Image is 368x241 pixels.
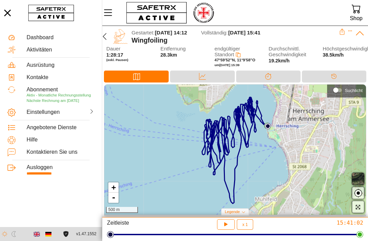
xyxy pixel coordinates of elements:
img: ContactUs.svg [7,148,16,156]
button: English [31,228,43,240]
span: Dauer [106,46,150,52]
img: Activities.svg [7,46,16,54]
div: Hilfe [27,136,94,143]
span: [DATE] 15:41 [228,30,261,35]
div: Suchlicht [331,85,363,95]
div: Karte [104,71,169,82]
img: PathEnd.svg [264,123,270,129]
div: Aktivitäten [27,46,94,53]
span: Vollständig: [201,30,228,35]
span: 47°59'52"N, 11°9'58"O [215,58,256,62]
img: ModeDark.svg [11,231,17,237]
span: Durchschnittl. Geschwindigkeit [269,46,312,57]
div: Trennung [236,71,301,82]
span: Nächste Rechnung am [DATE] [27,99,79,103]
span: 19.2km/h [269,58,290,63]
img: Equipment.svg [7,61,16,69]
img: Help.svg [7,136,16,144]
div: Suchlicht [345,88,363,93]
a: Lizenzvereinbarung [61,231,71,237]
span: 1:28:17 [106,52,123,58]
div: 15:41:02 [279,219,363,226]
a: Zoom out [108,193,119,203]
div: Kontakte [27,74,94,80]
button: x 1 [237,219,253,230]
span: Legende [225,210,240,214]
div: Ausloggen [27,164,94,170]
span: v1.47.1552 [76,230,96,238]
span: Aktiv - Monatliche Rechnungsstellung [27,93,91,97]
span: 38.5km/h [323,52,344,58]
button: v1.47.1552 [72,228,101,240]
div: Zeitleiste [107,219,191,230]
span: x 1 [242,223,248,227]
span: Gestartet: [132,30,155,35]
img: en.svg [34,231,40,237]
img: RescueLogo.png [193,2,214,24]
span: um [DATE] 15:39 [215,63,240,67]
button: Zurücü [99,29,110,44]
div: Dashboard [27,34,94,41]
div: Einstellungen [27,109,59,115]
span: 28.3km [160,52,177,58]
img: WINGFOILING.svg [112,29,128,44]
span: (exkl. Pausen) [106,58,150,62]
div: Kontaktieren Sie uns [27,149,94,155]
button: German [43,228,54,240]
img: de.svg [45,231,51,237]
span: Höchstgeschwindigkeit [323,46,366,52]
div: Shop [350,14,363,23]
div: Ausrüstung [27,62,94,68]
button: MenÜ [102,5,119,20]
div: Timeline [302,71,366,82]
img: ModeLight.svg [2,231,7,237]
a: Zoom in [108,182,119,193]
img: Subscription.svg [7,86,16,94]
div: 500 m [106,207,138,213]
img: PathStart.svg [265,123,271,129]
span: Entfernung [160,46,204,52]
button: Expand [348,29,353,33]
div: Daten [170,71,234,82]
span: [DATE] 14:12 [155,30,187,35]
div: Wingfoiling [132,36,339,44]
div: Abonnement [27,86,94,93]
span: endgültiger Standort [215,46,240,57]
div: Angebotene Dienste [27,124,94,131]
